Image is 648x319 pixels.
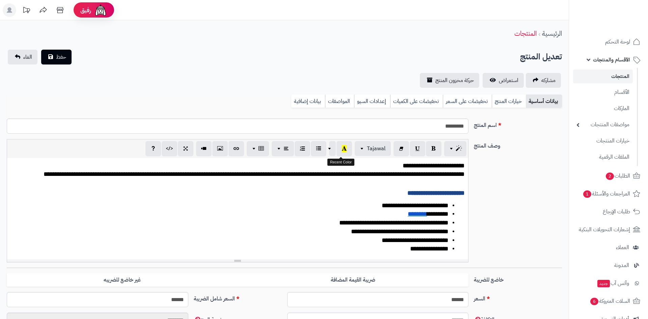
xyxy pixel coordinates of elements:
a: تخفيضات على السعر [443,95,492,108]
span: المدونة [614,261,629,270]
button: حفظ [41,50,72,64]
a: المنتجات [573,70,633,83]
label: غير خاضع للضريبه [7,273,238,287]
a: وآتس آبجديد [573,275,644,291]
a: لوحة التحكم [573,34,644,50]
a: بيانات أساسية [526,95,562,108]
a: طلبات الإرجاع [573,204,644,220]
a: تخفيضات على الكميات [390,95,443,108]
span: طلبات الإرجاع [603,207,630,216]
a: حركة مخزون المنتج [420,73,479,88]
label: السعر [471,292,565,303]
a: الرئيسية [542,28,562,38]
span: 1 [583,190,591,197]
span: وآتس آب [597,278,629,288]
a: تحديثات المنصة [18,3,35,19]
a: الغاء [8,50,37,64]
span: إشعارات التحويلات البنكية [579,225,630,234]
a: المدونة [573,257,644,273]
a: خيارات المنتجات [573,134,633,148]
a: المنتجات [514,28,537,38]
span: الطلبات [605,171,630,181]
span: السلات المتروكة [590,296,630,306]
div: Recent Color [327,159,354,166]
img: logo-2.png [602,16,642,30]
label: وصف المنتج [471,139,565,150]
a: خيارات المنتج [492,95,526,108]
a: الماركات [573,101,633,116]
a: إشعارات التحويلات البنكية [573,221,644,238]
span: الأقسام والمنتجات [593,55,630,64]
span: رفيق [80,6,91,14]
a: العملاء [573,239,644,256]
a: السلات المتروكة6 [573,293,644,309]
span: حركة مخزون المنتج [435,76,474,84]
a: الملفات الرقمية [573,150,633,164]
span: العملاء [616,243,629,252]
span: حفظ [56,53,66,61]
a: الطلبات2 [573,168,644,184]
label: خاضع للضريبة [471,273,565,284]
a: مشاركه [526,73,561,88]
a: المراجعات والأسئلة1 [573,186,644,202]
a: الأقسام [573,85,633,100]
span: لوحة التحكم [605,37,630,47]
span: جديد [597,280,610,287]
a: إعدادات السيو [354,95,390,108]
span: الغاء [23,53,32,61]
a: المواصفات [325,95,354,108]
a: بيانات إضافية [291,95,325,108]
h2: تعديل المنتج [520,50,562,64]
img: ai-face.png [94,3,107,17]
label: ضريبة القيمة المضافة [238,273,468,287]
span: Tajawal [367,144,385,153]
span: المراجعات والأسئلة [583,189,630,198]
span: استعراض [499,76,518,84]
span: 2 [606,172,614,180]
label: اسم المنتج [471,118,565,129]
label: السعر شامل الضريبة [191,292,285,303]
a: استعراض [483,73,524,88]
button: Tajawal [355,141,391,156]
span: مشاركه [541,76,556,84]
a: مواصفات المنتجات [573,117,633,132]
span: 6 [590,297,598,305]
